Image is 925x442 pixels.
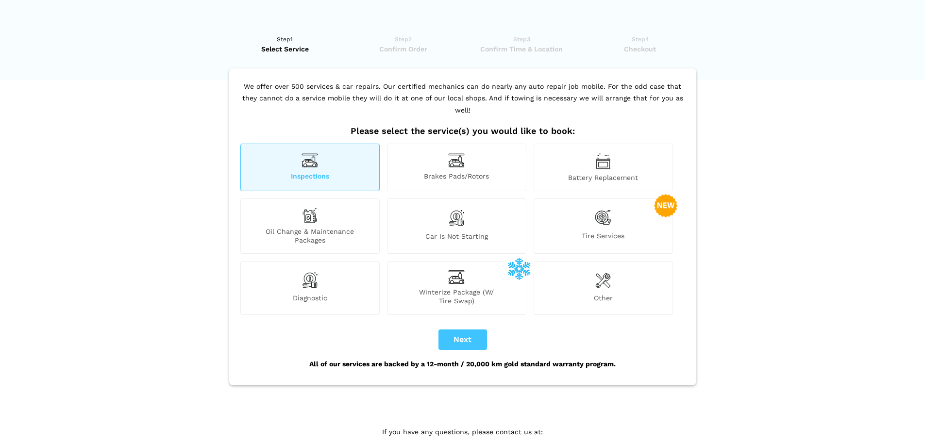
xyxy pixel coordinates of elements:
[387,232,526,245] span: Car is not starting
[387,288,526,305] span: Winterize Package (W/ Tire Swap)
[310,426,616,437] p: If you have any questions, please contact us at:
[534,231,673,245] span: Tire Services
[584,34,696,54] a: Step4
[387,172,526,182] span: Brakes Pads/Rotors
[238,81,688,126] p: We offer over 500 services & car repairs. Our certified mechanics can do nearly any auto repair j...
[584,44,696,54] span: Checkout
[229,34,341,54] a: Step1
[238,126,688,136] h2: Please select the service(s) you would like to book:
[241,172,379,182] span: Inspections
[241,227,379,245] span: Oil Change & Maintenance Packages
[507,257,531,280] img: winterize-icon_1.png
[654,194,677,217] img: new-badge-2-48.png
[347,44,459,54] span: Confirm Order
[466,44,578,54] span: Confirm Time & Location
[534,173,673,182] span: Battery Replacement
[241,294,379,305] span: Diagnostic
[438,329,487,350] button: Next
[238,350,688,378] div: All of our services are backed by a 12-month / 20,000 km gold standard warranty program.
[534,294,673,305] span: Other
[229,44,341,54] span: Select Service
[466,34,578,54] a: Step3
[347,34,459,54] a: Step2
